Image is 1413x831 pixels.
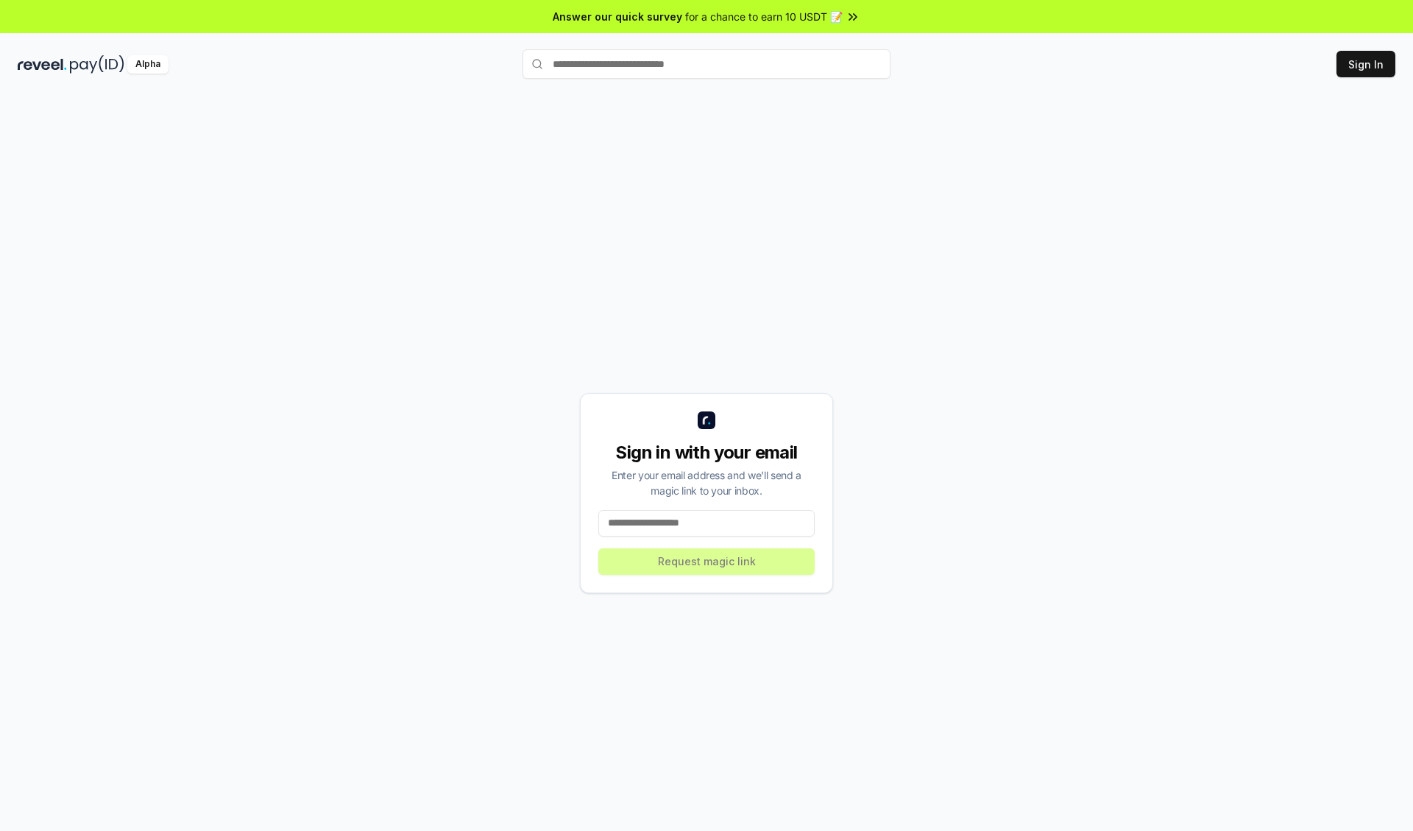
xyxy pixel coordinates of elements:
img: pay_id [70,55,124,74]
img: logo_small [698,411,715,429]
button: Sign In [1336,51,1395,77]
span: for a chance to earn 10 USDT 📝 [685,9,843,24]
span: Answer our quick survey [553,9,682,24]
div: Sign in with your email [598,441,815,464]
img: reveel_dark [18,55,67,74]
div: Enter your email address and we’ll send a magic link to your inbox. [598,467,815,498]
div: Alpha [127,55,169,74]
